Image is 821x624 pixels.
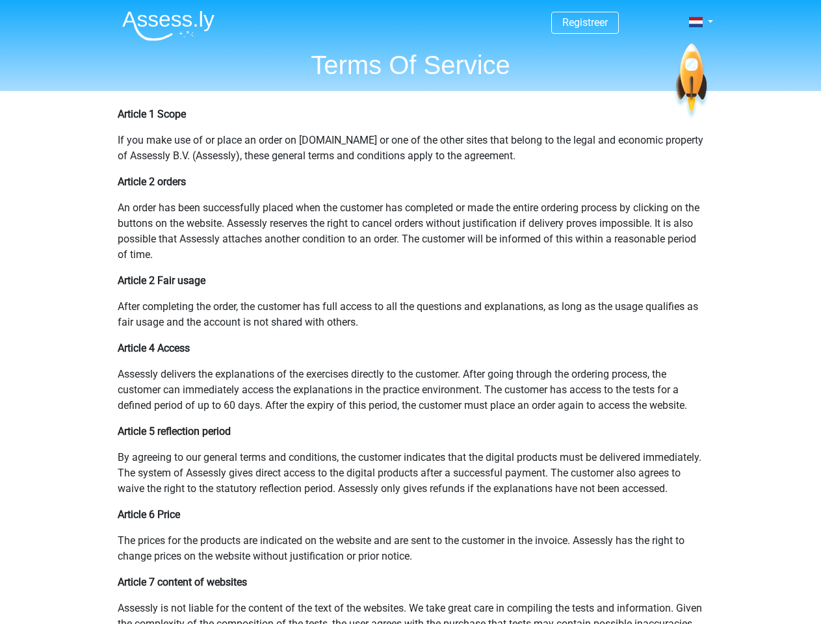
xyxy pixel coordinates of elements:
img: Assessly [122,10,215,41]
a: Registreer [562,16,608,29]
b: Article 4 Access [118,342,190,354]
b: Article 2 orders [118,175,186,188]
b: Article 6 Price [118,508,180,521]
p: An order has been successfully placed when the customer has completed or made the entire ordering... [118,200,704,263]
p: If you make use of or place an order on [DOMAIN_NAME] or one of the other sites that belong to th... [118,133,704,164]
h1: Terms Of Service [112,49,710,81]
b: Article 5 reflection period [118,425,231,437]
b: Article 1 Scope [118,108,186,120]
p: After completing the order, the customer has full access to all the questions and explanations, a... [118,299,704,330]
b: Article 7 content of websites [118,576,247,588]
img: spaceship.7d73109d6933.svg [673,44,709,120]
b: Article 2 Fair usage [118,274,205,287]
p: Assessly delivers the explanations of the exercises directly to the customer. After going through... [118,367,704,413]
p: By agreeing to our general terms and conditions, the customer indicates that the digital products... [118,450,704,497]
p: The prices for the products are indicated on the website and are sent to the customer in the invo... [118,533,704,564]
